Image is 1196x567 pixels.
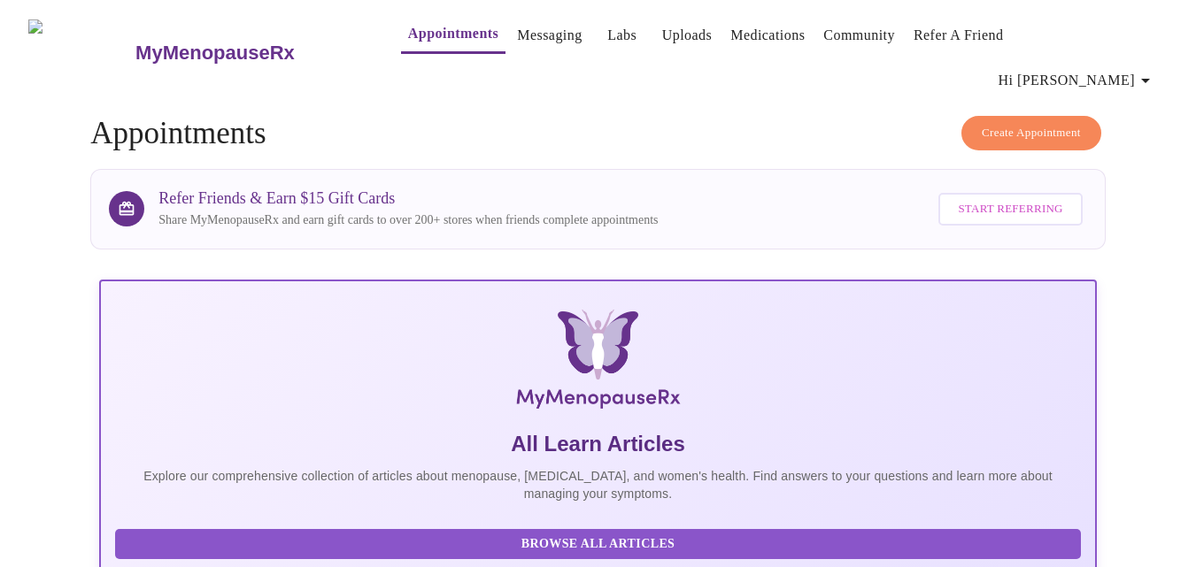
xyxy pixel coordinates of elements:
[28,19,134,86] img: MyMenopauseRx Logo
[907,18,1011,53] button: Refer a Friend
[115,467,1081,502] p: Explore our comprehensive collection of articles about menopause, [MEDICAL_DATA], and women's hea...
[655,18,720,53] button: Uploads
[934,184,1086,234] a: Start Referring
[408,21,498,46] a: Appointments
[135,42,295,65] h3: MyMenopauseRx
[816,18,902,53] button: Community
[115,529,1081,560] button: Browse All Articles
[823,23,895,48] a: Community
[999,68,1156,93] span: Hi [PERSON_NAME]
[517,23,582,48] a: Messaging
[992,63,1163,98] button: Hi [PERSON_NAME]
[723,18,812,53] button: Medications
[730,23,805,48] a: Medications
[982,123,1081,143] span: Create Appointment
[158,189,658,208] h3: Refer Friends & Earn $15 Gift Cards
[115,430,1081,458] h5: All Learn Articles
[607,23,637,48] a: Labs
[133,533,1063,556] span: Browse All Articles
[401,16,505,54] button: Appointments
[510,18,589,53] button: Messaging
[115,535,1085,550] a: Browse All Articles
[594,18,651,53] button: Labs
[914,23,1004,48] a: Refer a Friend
[961,116,1101,150] button: Create Appointment
[265,310,930,416] img: MyMenopauseRx Logo
[158,211,658,229] p: Share MyMenopauseRx and earn gift cards to over 200+ stores when friends complete appointments
[958,199,1062,219] span: Start Referring
[938,193,1082,226] button: Start Referring
[134,22,366,84] a: MyMenopauseRx
[662,23,713,48] a: Uploads
[90,116,1106,151] h4: Appointments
